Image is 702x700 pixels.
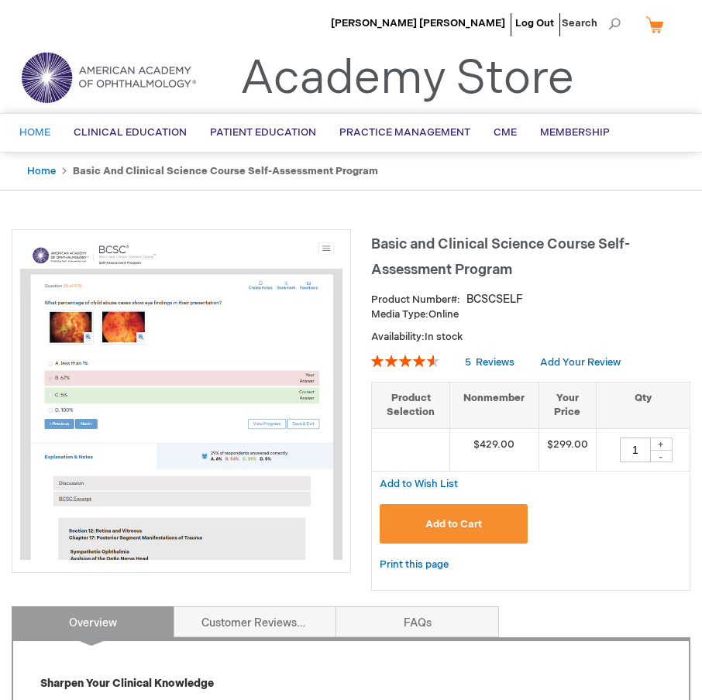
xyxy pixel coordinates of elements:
td: $299.00 [539,428,596,471]
th: Qty [596,382,690,428]
p: Online [371,307,690,322]
span: Reviews [476,356,514,369]
a: [PERSON_NAME] [PERSON_NAME] [331,17,505,29]
a: Print this page [380,555,449,575]
p: Availability: [371,330,690,345]
span: Add to Cart [425,518,482,530]
th: Nonmember [449,382,539,428]
a: Customer Reviews5 [174,606,336,637]
span: Home [19,126,50,139]
div: - [649,450,673,462]
a: FAQs [336,606,498,637]
a: Log Out [515,17,554,29]
input: Qty [620,437,651,462]
a: Add to Wish List [380,477,458,490]
span: CME [494,126,517,139]
img: Basic and Clinical Science Course Self-Assessment Program [20,238,342,560]
a: 5 Reviews [465,356,517,369]
strong: Sharpen Your Clinical Knowledge [40,677,214,690]
td: $429.00 [449,428,539,471]
button: Add to Cart [380,504,528,544]
span: Add to Wish List [380,478,458,490]
a: Add Your Review [540,356,621,369]
th: Product Selection [372,382,449,428]
div: BCSCSELF [466,292,523,307]
span: 5 [465,356,471,369]
div: 92% [371,355,439,367]
span: Membership [540,126,610,139]
strong: Basic and Clinical Science Course Self-Assessment Program [73,165,378,177]
div: + [649,437,673,451]
a: Home [27,165,56,177]
a: Academy Store [240,51,574,107]
span: Search [562,8,621,39]
span: Basic and Clinical Science Course Self-Assessment Program [371,236,630,278]
a: Overview [12,606,174,637]
strong: Product Number [371,293,460,306]
strong: Media Type: [371,308,428,321]
span: In stock [425,331,463,343]
th: Your Price [539,382,596,428]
